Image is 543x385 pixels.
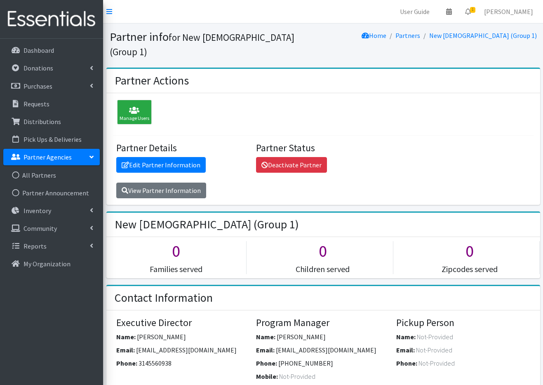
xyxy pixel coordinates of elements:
[116,332,136,342] label: Name:
[136,346,237,354] span: [EMAIL_ADDRESS][DOMAIN_NAME]
[115,291,213,305] h2: Contact Information
[113,109,152,117] a: Manage Users
[416,346,452,354] span: Not-Provided
[418,359,455,367] span: Not-Provided
[256,317,390,329] h4: Program Manager
[3,185,100,201] a: Partner Announcement
[139,359,172,367] span: 3145560938
[24,100,49,108] p: Requests
[256,345,275,355] label: Email:
[278,359,333,367] span: [PHONE_NUMBER]
[24,260,71,268] p: My Organization
[256,358,277,368] label: Phone:
[137,333,186,341] span: [PERSON_NAME]
[24,153,72,161] p: Partner Agencies
[279,372,315,380] span: Not-Provided
[24,46,54,54] p: Dashboard
[116,157,206,173] a: Edit Partner Information
[106,241,247,261] h1: 0
[417,333,453,341] span: Not-Provided
[3,167,100,183] a: All Partners
[116,183,206,198] a: View Partner Information
[3,78,100,94] a: Purchases
[470,7,475,13] span: 1
[110,30,320,58] h1: Partner info
[3,149,100,165] a: Partner Agencies
[3,42,100,59] a: Dashboard
[256,332,275,342] label: Name:
[116,345,135,355] label: Email:
[115,74,189,88] h2: Partner Actions
[24,82,52,90] p: Purchases
[116,358,137,368] label: Phone:
[3,96,100,112] a: Requests
[396,345,415,355] label: Email:
[3,220,100,237] a: Community
[362,31,386,40] a: Home
[396,358,417,368] label: Phone:
[429,31,537,40] a: New [DEMOGRAPHIC_DATA] (Group 1)
[277,333,326,341] span: [PERSON_NAME]
[3,5,100,33] img: HumanEssentials
[24,224,57,232] p: Community
[3,113,100,130] a: Distributions
[256,371,278,381] label: Mobile:
[253,264,393,274] h5: Children served
[106,264,247,274] h5: Families served
[3,256,100,272] a: My Organization
[458,3,477,20] a: 1
[24,207,51,215] p: Inventory
[24,135,82,143] p: Pick Ups & Deliveries
[24,64,53,72] p: Donations
[393,3,436,20] a: User Guide
[3,131,100,148] a: Pick Ups & Deliveries
[24,117,61,126] p: Distributions
[24,242,47,250] p: Reports
[400,241,540,261] h1: 0
[3,202,100,219] a: Inventory
[400,264,540,274] h5: Zipcodes served
[116,142,250,154] h4: Partner Details
[256,157,327,173] a: Deactivate Partner
[477,3,540,20] a: [PERSON_NAME]
[116,317,250,329] h4: Executive Director
[396,317,530,329] h4: Pickup Person
[256,142,390,154] h4: Partner Status
[117,100,152,124] div: Manage Users
[395,31,420,40] a: Partners
[276,346,376,354] span: [EMAIL_ADDRESS][DOMAIN_NAME]
[110,31,294,58] small: for New [DEMOGRAPHIC_DATA] (Group 1)
[3,238,100,254] a: Reports
[253,241,393,261] h1: 0
[3,60,100,76] a: Donations
[115,218,299,232] h2: New [DEMOGRAPHIC_DATA] (Group 1)
[396,332,416,342] label: Name:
